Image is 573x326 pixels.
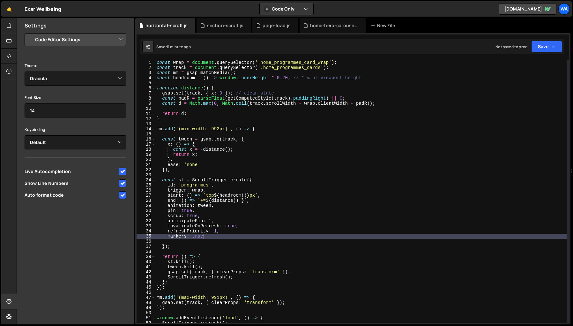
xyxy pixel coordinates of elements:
div: 1 minute ago [168,44,191,49]
div: Exar Wellbeing [25,5,61,13]
div: 45 [137,285,155,290]
div: 40 [137,259,155,264]
div: 11 [137,111,155,116]
div: 14 [137,126,155,132]
div: 9 [137,101,155,106]
div: 34 [137,229,155,234]
div: home-hero-carousel.js [310,22,358,29]
label: Theme [25,63,37,69]
div: 18 [137,147,155,152]
div: 26 [137,188,155,193]
div: 50 [137,310,155,315]
div: 42 [137,269,155,275]
div: 44 [137,280,155,285]
div: 22 [137,167,155,172]
div: 41 [137,264,155,269]
span: Auto format code [25,192,118,198]
div: 49 [137,305,155,310]
div: 47 [137,295,155,300]
button: Save [531,41,562,52]
div: 37 [137,244,155,249]
div: 38 [137,249,155,254]
div: 27 [137,193,155,198]
div: 46 [137,290,155,295]
span: Live Autocompletion [25,168,118,175]
div: New File [371,22,398,29]
div: 6 [137,86,155,91]
div: 51 [137,315,155,321]
div: 31 [137,213,155,218]
div: 8 [137,96,155,101]
div: 48 [137,300,155,305]
div: 52 [137,321,155,326]
div: 21 [137,162,155,167]
h2: Settings [25,22,47,29]
div: section-scroll.js [207,22,244,29]
div: 28 [137,198,155,203]
div: page-load.js [263,22,291,29]
div: 36 [137,239,155,244]
label: Keybinding [25,126,45,133]
div: 16 [137,137,155,142]
div: 10 [137,106,155,111]
div: 32 [137,218,155,224]
a: wa [558,3,570,15]
span: Show Line Numbers [25,180,118,186]
div: 4 [137,75,155,80]
div: 24 [137,178,155,183]
div: 15 [137,132,155,137]
div: 12 [137,116,155,121]
div: Saved [156,44,191,49]
div: 20 [137,157,155,162]
div: 19 [137,152,155,157]
div: Not saved to prod [495,44,527,49]
button: Code Only [260,3,313,15]
div: 29 [137,203,155,208]
div: 3 [137,70,155,75]
div: 1 [137,60,155,65]
div: 17 [137,142,155,147]
label: Font Size [25,95,41,101]
div: 5 [137,80,155,86]
a: 🤙 [1,1,17,17]
div: 35 [137,234,155,239]
div: 43 [137,275,155,280]
a: [DOMAIN_NAME] [499,3,556,15]
div: 23 [137,172,155,178]
div: 39 [137,254,155,259]
div: horizontal-scroll.js [145,22,188,29]
div: 2 [137,65,155,70]
div: 30 [137,208,155,213]
div: 33 [137,224,155,229]
div: 13 [137,121,155,126]
div: 25 [137,183,155,188]
div: 7 [137,91,155,96]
